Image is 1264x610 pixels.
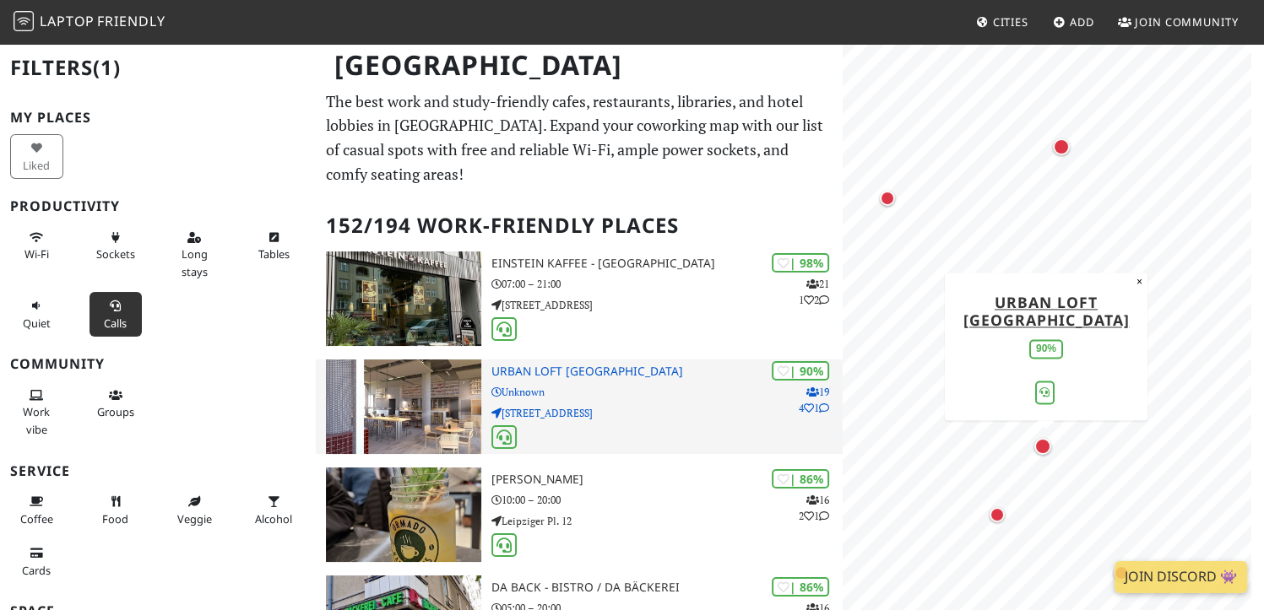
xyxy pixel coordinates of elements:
[993,14,1028,30] span: Cities
[14,8,165,37] a: LaptopFriendly LaptopFriendly
[772,469,829,489] div: | 86%
[10,488,63,532] button: Coffee
[326,359,481,454] img: URBAN LOFT Berlin
[316,251,843,346] a: Einstein Kaffee - Charlottenburg | 98% 2112 Einstein Kaffee - [GEOGRAPHIC_DATA] 07:00 – 21:00 [ST...
[491,364,843,379] h3: URBAN LOFT [GEOGRAPHIC_DATA]
[990,507,1012,529] div: Map marker
[772,361,829,381] div: | 90%
[491,297,843,313] p: [STREET_ADDRESS]
[20,511,53,526] span: Coffee
[40,12,95,30] span: Laptop
[772,577,829,597] div: | 86%
[22,563,51,578] span: Credit cards
[1135,14,1239,30] span: Join Community
[491,276,843,292] p: 07:00 – 21:00
[10,539,63,584] button: Cards
[1034,438,1058,462] div: Map marker
[10,463,306,479] h3: Service
[10,224,63,268] button: Wi-Fi
[97,12,165,30] span: Friendly
[10,292,63,337] button: Quiet
[491,405,843,421] p: [STREET_ADDRESS]
[90,488,143,532] button: Food
[90,292,143,337] button: Calls
[316,467,843,562] a: Ormado Kaffeehaus | 86% 1621 [PERSON_NAME] 10:00 – 20:00 Leipziger Pl. 12
[1131,273,1147,291] button: Close popup
[1053,138,1077,162] div: Map marker
[23,316,51,331] span: Quiet
[326,200,833,251] h2: 152/194 Work-Friendly Places
[491,513,843,529] p: Leipziger Pl. 12
[10,356,306,372] h3: Community
[168,488,221,532] button: Veggie
[321,42,839,89] h1: [GEOGRAPHIC_DATA]
[23,404,50,436] span: People working
[491,492,843,508] p: 10:00 – 20:00
[491,580,843,595] h3: Da Back - Bistro / Da Bäckerei
[10,110,306,126] h3: My Places
[97,404,134,419] span: Group tables
[168,224,221,285] button: Long stays
[1111,7,1245,37] a: Join Community
[258,246,289,262] span: Work-friendly tables
[10,198,306,214] h3: Productivity
[491,472,843,487] h3: [PERSON_NAME]
[96,246,135,262] span: Power sockets
[182,246,208,278] span: Long stays
[90,224,143,268] button: Sockets
[10,381,63,443] button: Work vibe
[969,7,1035,37] a: Cities
[799,276,829,308] p: 21 1 2
[491,256,843,271] h3: Einstein Kaffee - [GEOGRAPHIC_DATA]
[799,492,829,524] p: 16 2 1
[316,359,843,454] a: URBAN LOFT Berlin | 90% 1941 URBAN LOFT [GEOGRAPHIC_DATA] Unknown [STREET_ADDRESS]
[10,42,306,94] h2: Filters
[1046,7,1101,37] a: Add
[255,511,292,526] span: Alcohol
[104,316,127,331] span: Video/audio calls
[799,384,829,416] p: 19 4 1
[963,292,1130,330] a: URBAN LOFT [GEOGRAPHIC_DATA]
[90,381,143,426] button: Groups
[326,251,481,346] img: Einstein Kaffee - Charlottenburg
[326,89,833,186] p: The best work and study-friendly cafes, restaurants, libraries, and hotel lobbies in [GEOGRAPHIC_...
[491,384,843,400] p: Unknown
[24,246,49,262] span: Stable Wi-Fi
[326,467,481,562] img: Ormado Kaffeehaus
[93,53,121,81] span: (1)
[1029,339,1063,359] div: 90%
[247,488,301,532] button: Alcohol
[177,511,212,526] span: Veggie
[880,191,902,213] div: Map marker
[102,511,128,526] span: Food
[772,253,829,273] div: | 98%
[247,224,301,268] button: Tables
[14,11,34,31] img: LaptopFriendly
[1070,14,1094,30] span: Add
